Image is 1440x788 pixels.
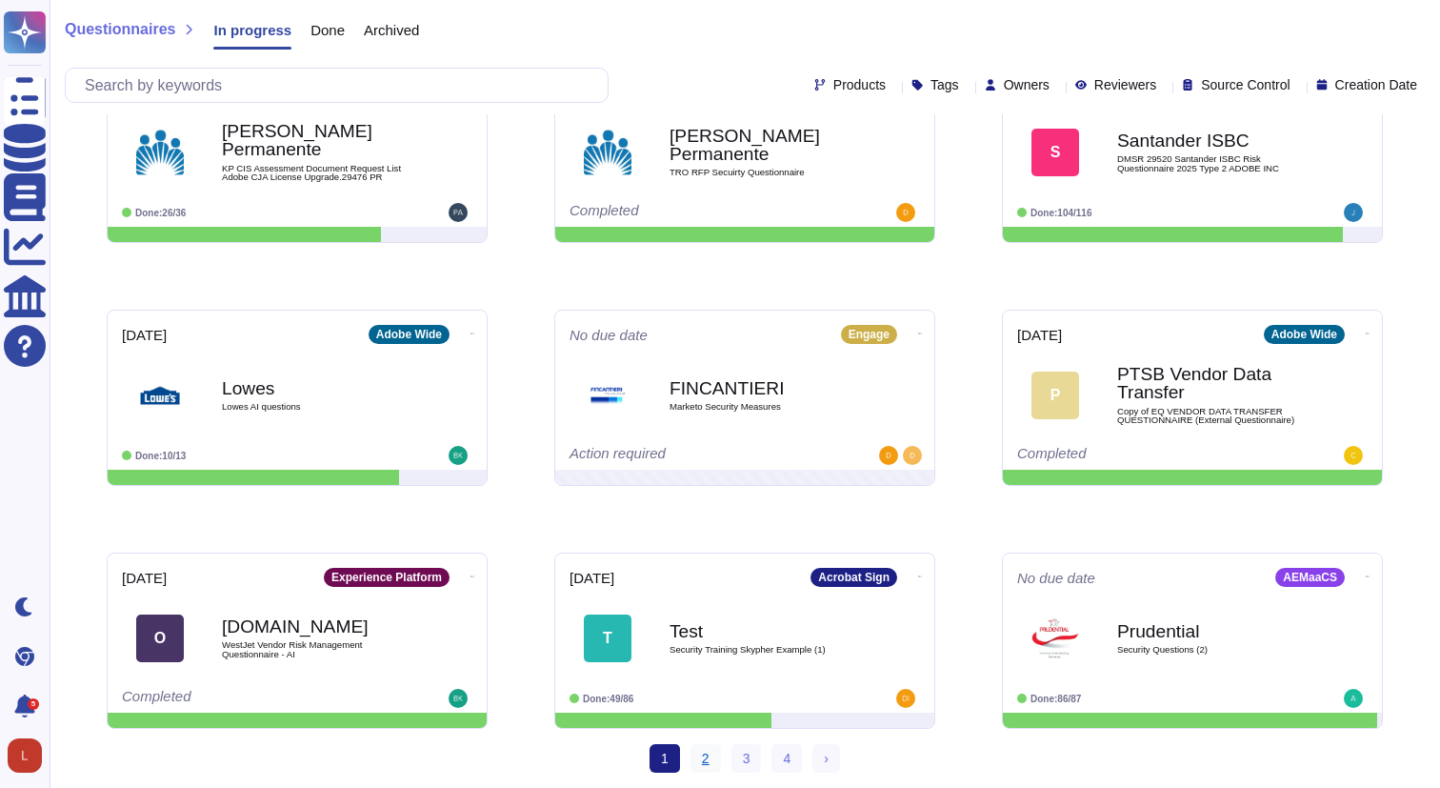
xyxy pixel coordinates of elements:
[584,615,631,662] div: T
[135,208,186,218] span: Done: 26/36
[1031,129,1079,176] div: S
[1335,78,1417,91] span: Creation Date
[570,571,614,585] span: [DATE]
[570,446,803,465] div: Action required
[824,751,829,766] span: ›
[1117,131,1308,150] b: Santander ISBC
[650,744,680,773] span: 1
[1344,689,1363,708] img: user
[8,738,42,773] img: user
[1117,365,1308,401] b: PTSB Vendor Data Transfer
[4,735,55,777] button: user
[810,568,897,587] div: Acrobat Sign
[1344,203,1363,222] img: user
[222,379,412,397] b: Lowes
[690,744,721,773] a: 2
[136,372,184,419] img: Logo
[122,689,355,708] div: Completed
[1031,372,1079,419] div: P
[324,568,450,587] div: Experience Platform
[122,328,167,342] span: [DATE]
[222,402,412,412] span: Lowes AI questions
[1117,154,1308,172] span: DMSR 29520 Santander ISBC Risk Questionnaire 2025 Type 2 ADOBE INC
[670,622,860,640] b: Test
[449,203,468,222] img: user
[1031,615,1079,662] img: Logo
[449,446,468,465] img: user
[896,689,915,708] img: user
[1344,446,1363,465] img: user
[222,122,412,158] b: [PERSON_NAME] Permanente
[1017,571,1095,585] span: No due date
[930,78,959,91] span: Tags
[65,22,175,37] span: Questionnaires
[1004,78,1050,91] span: Owners
[310,23,345,37] span: Done
[222,617,412,636] b: [DOMAIN_NAME]
[570,328,648,342] span: No due date
[771,744,802,773] a: 4
[222,164,412,182] span: KP CIS Assessment Document Request List Adobe CJA License Upgrade.29476 PR
[584,129,631,176] img: Logo
[1030,694,1081,704] span: Done: 86/87
[213,23,291,37] span: In progress
[1094,78,1156,91] span: Reviewers
[1201,78,1290,91] span: Source Control
[896,203,915,222] img: user
[135,451,186,461] span: Done: 10/13
[1264,325,1345,344] div: Adobe Wide
[570,203,803,222] div: Completed
[28,698,39,710] div: 5
[1275,568,1345,587] div: AEMaaCS
[583,694,633,704] span: Done: 49/86
[833,78,886,91] span: Products
[369,325,450,344] div: Adobe Wide
[670,645,860,655] span: Security Training Skypher Example (1)
[841,325,897,344] div: Engage
[670,127,860,163] b: [PERSON_NAME] Permanente
[222,640,412,658] span: WestJet Vendor Risk Management Questionnaire - AI
[1117,622,1308,640] b: Prudential
[449,689,468,708] img: user
[879,446,898,465] img: user
[136,615,184,662] div: O
[1017,328,1062,342] span: [DATE]
[670,379,860,397] b: FINCANTIERI
[1117,645,1308,655] span: Security Questions (2)
[1117,407,1308,425] span: Copy of EQ VENDOR DATA TRANSFER QUESTIONNAIRE (External Questionnaire)
[584,372,631,419] img: Logo
[670,168,860,177] span: TRO RFP Secuirty Questionnaire
[136,129,184,176] img: Logo
[903,446,922,465] img: user
[364,23,419,37] span: Archived
[75,69,608,102] input: Search by keywords
[1030,208,1092,218] span: Done: 104/116
[731,744,762,773] a: 3
[670,402,860,412] span: Marketo Security Measures
[1017,446,1250,465] div: Completed
[122,571,167,585] span: [DATE]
